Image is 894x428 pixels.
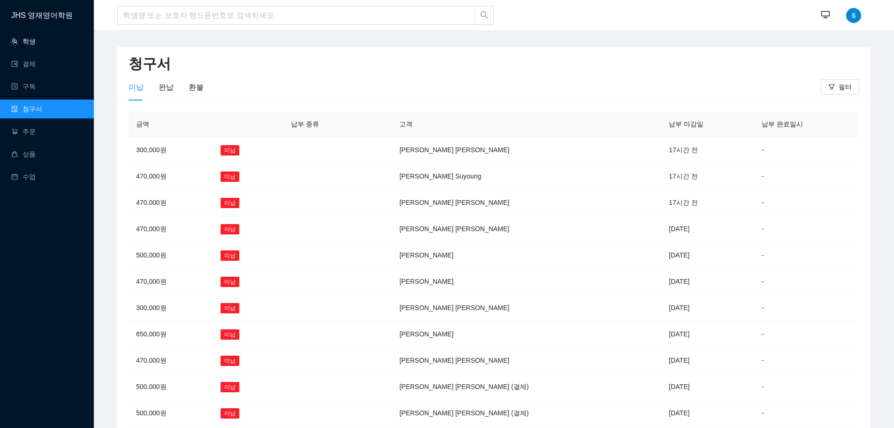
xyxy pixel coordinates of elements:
[392,295,661,321] td: [PERSON_NAME] [PERSON_NAME]
[11,173,36,180] a: calendar수업
[392,111,661,137] th: 고객
[480,11,489,21] span: search
[661,216,754,242] td: [DATE]
[129,137,213,163] td: 300,000원
[754,163,859,190] td: -
[754,111,859,137] th: 납부 완료일시
[159,81,174,93] div: 완납
[661,295,754,321] td: [DATE]
[475,6,494,25] button: search
[117,6,475,25] input: 학생명 또는 보호자 핸드폰번호로 검색하세요
[392,400,661,427] td: [PERSON_NAME] [PERSON_NAME] (결제)
[816,6,835,24] button: desktop
[11,150,36,158] a: shopping상품
[392,242,661,269] td: [PERSON_NAME]
[11,38,36,45] a: team학생
[221,382,239,392] span: 미납
[821,79,859,94] button: filter필터
[754,216,859,242] td: -
[392,269,661,295] td: [PERSON_NAME]
[754,295,859,321] td: -
[661,111,754,137] th: 납부 마감일
[661,163,754,190] td: 17시간 전
[129,54,859,74] h2: 청구서
[392,190,661,216] td: [PERSON_NAME] [PERSON_NAME]
[821,10,830,20] span: desktop
[661,137,754,163] td: 17시간 전
[661,348,754,374] td: [DATE]
[754,190,859,216] td: -
[11,83,36,90] a: profile구독
[129,242,213,269] td: 500,000원
[221,171,239,182] span: 미납
[129,190,213,216] td: 470,000원
[129,321,213,348] td: 650,000원
[11,128,36,135] a: shopping-cart주문
[221,277,239,287] span: 미납
[661,269,754,295] td: [DATE]
[392,137,661,163] td: [PERSON_NAME] [PERSON_NAME]
[839,82,852,92] span: 필터
[283,111,364,137] th: 납부 종류
[129,111,213,137] th: 금액
[189,81,204,93] div: 환불
[129,81,144,93] div: 미납
[754,321,859,348] td: -
[754,400,859,427] td: -
[221,408,239,419] span: 미납
[754,242,859,269] td: -
[661,190,754,216] td: 17시간 전
[754,269,859,295] td: -
[846,8,861,23] img: ACg8ocIFFyN7MIZ-xAE2770f2O1L9brSj9AmsB9szIPYZfUp=s96-c
[129,400,213,427] td: 500,000원
[392,216,661,242] td: [PERSON_NAME] [PERSON_NAME]
[221,198,239,208] span: 미납
[661,242,754,269] td: [DATE]
[754,374,859,400] td: -
[129,269,213,295] td: 470,000원
[392,321,661,348] td: [PERSON_NAME]
[11,105,42,113] a: file-done청구서
[221,329,239,340] span: 미납
[129,163,213,190] td: 470,000원
[11,60,36,68] a: wallet결제
[392,348,661,374] td: [PERSON_NAME] [PERSON_NAME]
[221,145,239,156] span: 미납
[129,374,213,400] td: 500,000원
[129,348,213,374] td: 470,000원
[221,224,239,234] span: 미납
[129,216,213,242] td: 470,000원
[661,374,754,400] td: [DATE]
[392,374,661,400] td: [PERSON_NAME] [PERSON_NAME] (결제)
[221,303,239,313] span: 미납
[661,400,754,427] td: [DATE]
[754,137,859,163] td: -
[129,295,213,321] td: 300,000원
[754,348,859,374] td: -
[828,84,835,91] span: filter
[661,321,754,348] td: [DATE]
[221,356,239,366] span: 미납
[221,250,239,261] span: 미납
[392,163,661,190] td: [PERSON_NAME] Suyoung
